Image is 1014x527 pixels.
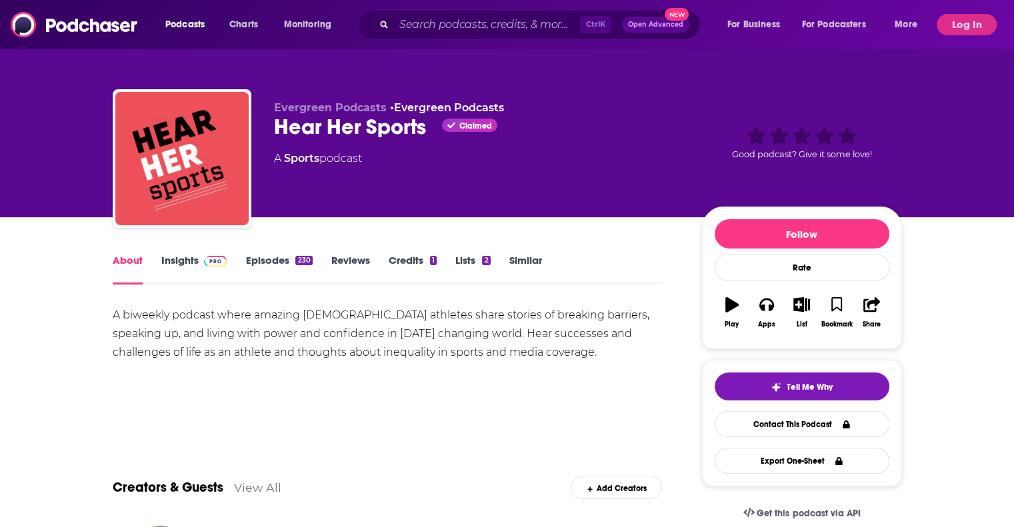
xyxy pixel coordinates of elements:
[749,288,784,336] button: Apps
[885,14,934,35] button: open menu
[628,21,683,28] span: Open Advanced
[715,288,749,336] button: Play
[715,448,889,474] button: Export One-Sheet
[715,254,889,281] div: Rate
[455,254,490,284] a: Lists2
[732,149,872,159] span: Good podcast? Give it some love!
[715,411,889,437] a: Contact This Podcast
[571,476,662,499] div: Add Creators
[622,17,689,33] button: Open AdvancedNew
[156,14,222,35] button: open menu
[284,152,319,165] a: Sports
[275,14,349,35] button: open menu
[718,14,797,35] button: open menu
[221,14,266,35] a: Charts
[229,15,258,34] span: Charts
[819,288,854,336] button: Bookmark
[771,382,781,392] img: tell me why sparkle
[274,151,362,167] div: A podcast
[284,15,331,34] span: Monitoring
[802,15,866,34] span: For Podcasters
[937,14,997,35] button: Log In
[509,254,542,284] a: Similar
[784,288,819,336] button: List
[389,254,437,284] a: Credits1
[113,254,143,284] a: About
[394,101,504,114] a: Evergreen Podcasts
[274,101,387,114] span: Evergreen Podcasts
[580,16,611,33] span: Ctrl K
[11,12,139,37] img: Podchaser - Follow, Share and Rate Podcasts
[895,15,917,34] span: More
[394,14,580,35] input: Search podcasts, credits, & more...
[715,372,889,400] button: tell me why sparkleTell Me Why
[234,480,281,494] a: View All
[757,508,860,519] span: Get this podcast via API
[727,15,780,34] span: For Business
[797,320,807,328] div: List
[793,14,885,35] button: open menu
[370,9,713,40] div: Search podcasts, credits, & more...
[715,219,889,249] button: Follow
[161,254,227,284] a: InsightsPodchaser Pro
[702,101,902,184] div: Good podcast? Give it some love!
[204,256,227,266] img: Podchaser Pro
[482,256,490,265] div: 2
[863,320,881,328] div: Share
[113,306,663,362] div: A biweekly podcast where amazing [DEMOGRAPHIC_DATA] athletes share stories of breaking barriers, ...
[165,15,205,34] span: Podcasts
[113,479,223,496] a: Creators & Guests
[331,254,370,284] a: Reviews
[725,320,739,328] div: Play
[821,320,852,328] div: Bookmark
[430,256,437,265] div: 1
[245,254,312,284] a: Episodes230
[787,382,833,392] span: Tell Me Why
[665,8,689,21] span: New
[295,256,312,265] div: 230
[854,288,889,336] button: Share
[758,320,775,328] div: Apps
[459,123,492,129] span: Claimed
[115,92,249,225] img: Hear Her Sports
[390,101,504,114] span: •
